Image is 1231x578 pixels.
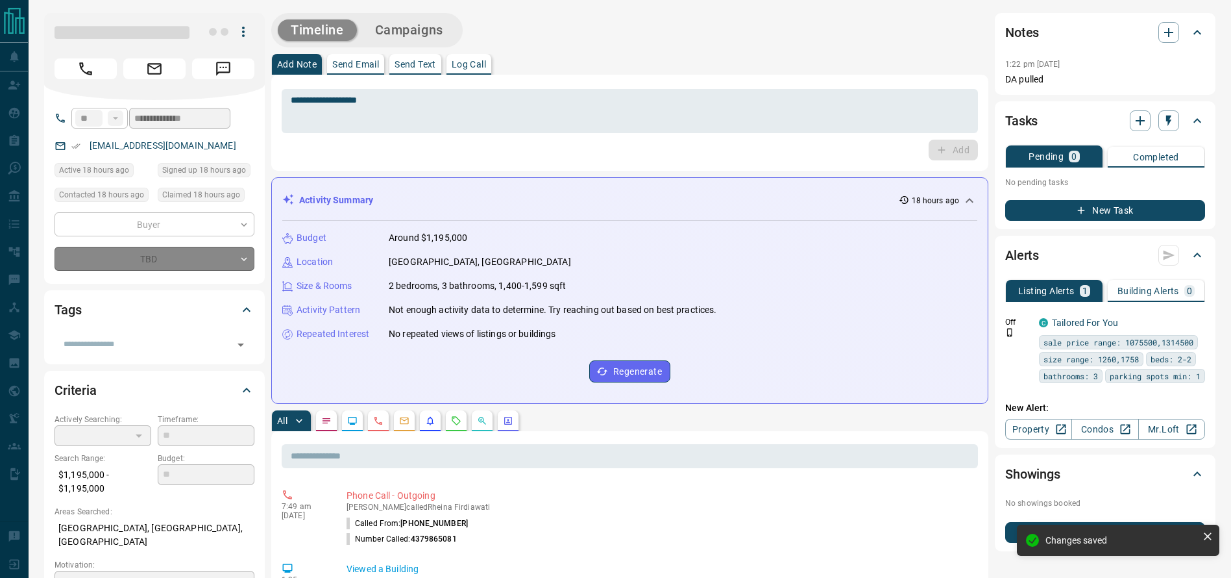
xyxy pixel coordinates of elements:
p: No showings booked [1005,497,1205,509]
button: Open [232,336,250,354]
p: Phone Call - Outgoing [347,489,973,503]
p: [PERSON_NAME] called Rheina Firdiawati [347,503,973,512]
button: Campaigns [362,19,456,41]
span: Contacted 18 hours ago [59,188,144,201]
div: Changes saved [1045,535,1197,546]
span: bathrooms: 3 [1043,370,1098,383]
h2: Notes [1005,22,1039,43]
p: Viewed a Building [347,562,973,576]
span: beds: 2-2 [1151,353,1191,366]
svg: Opportunities [477,416,487,426]
svg: Listing Alerts [425,416,435,426]
svg: Email Verified [71,142,80,151]
p: Repeated Interest [297,327,369,341]
span: 4379865081 [411,534,457,544]
p: 1 [1082,286,1088,295]
div: Alerts [1005,240,1205,271]
div: Mon Sep 15 2025 [158,163,254,181]
div: Tasks [1005,105,1205,136]
button: Regenerate [589,360,670,383]
p: Activity Summary [299,194,373,207]
h2: Showings [1005,464,1060,484]
p: Around $1,195,000 [389,231,467,245]
p: All [277,416,287,425]
p: Not enough activity data to determine. Try reaching out based on best practices. [389,303,717,317]
svg: Agent Actions [503,416,513,426]
p: Search Range: [55,453,151,464]
svg: Calls [373,416,384,426]
p: Location [297,255,333,269]
h2: Criteria [55,380,97,401]
div: Criteria [55,375,254,406]
a: Property [1005,419,1072,440]
a: Tailored For You [1052,318,1118,328]
div: Mon Sep 15 2025 [55,163,151,181]
button: Timeline [278,19,357,41]
p: Send Text [395,60,436,69]
p: Actively Searching: [55,414,151,425]
div: condos.ca [1039,318,1048,327]
div: Mon Sep 15 2025 [158,188,254,206]
span: Claimed 18 hours ago [162,188,240,201]
p: Activity Pattern [297,303,360,317]
p: Number Called: [347,533,457,545]
svg: Lead Browsing Activity [347,416,358,426]
span: size range: 1260,1758 [1043,353,1139,366]
p: [DATE] [282,511,327,520]
p: Log Call [452,60,486,69]
h2: Tasks [1005,110,1038,131]
div: Showings [1005,459,1205,490]
p: Listing Alerts [1018,286,1075,295]
p: Off [1005,316,1031,328]
h2: Alerts [1005,245,1039,266]
div: Tags [55,294,254,325]
p: [GEOGRAPHIC_DATA], [GEOGRAPHIC_DATA] [389,255,571,269]
span: [PHONE_NUMBER] [400,519,468,528]
p: 18 hours ago [912,195,959,207]
div: TBD [55,247,254,271]
span: parking spots min: 1 [1110,370,1201,383]
p: New Alert: [1005,401,1205,415]
svg: Requests [451,416,461,426]
button: New Task [1005,200,1205,221]
p: $1,195,000 - $1,195,000 [55,464,151,499]
span: Call [55,58,117,79]
p: Add Note [277,60,317,69]
p: Timeframe: [158,414,254,425]
p: Completed [1133,153,1179,162]
h2: Tags [55,299,81,320]
div: Notes [1005,17,1205,48]
p: No repeated views of listings or buildings [389,327,556,341]
p: 2 bedrooms, 3 bathrooms, 1,400-1,599 sqft [389,279,566,293]
div: Buyer [55,212,254,236]
p: Send Email [332,60,379,69]
p: 7:49 am [282,502,327,511]
span: Email [123,58,186,79]
p: Budget [297,231,326,245]
span: sale price range: 1075500,1314500 [1043,336,1193,349]
a: Mr.Loft [1138,419,1205,440]
span: Signed up 18 hours ago [162,164,246,177]
p: 0 [1187,286,1192,295]
p: Areas Searched: [55,506,254,518]
p: No pending tasks [1005,173,1205,192]
p: 1:22 pm [DATE] [1005,60,1060,69]
p: [GEOGRAPHIC_DATA], [GEOGRAPHIC_DATA], [GEOGRAPHIC_DATA] [55,518,254,553]
p: Size & Rooms [297,279,352,293]
p: Called From: [347,518,468,529]
p: Pending [1029,152,1064,161]
p: DA pulled [1005,73,1205,86]
a: Condos [1071,419,1138,440]
p: Motivation: [55,559,254,571]
span: Active 18 hours ago [59,164,129,177]
svg: Push Notification Only [1005,328,1014,337]
p: 0 [1071,152,1077,161]
svg: Emails [399,416,409,426]
textarea: To enrich screen reader interactions, please activate Accessibility in Grammarly extension settings [291,95,969,128]
button: New Showing [1005,522,1205,543]
a: [EMAIL_ADDRESS][DOMAIN_NAME] [90,140,236,151]
svg: Notes [321,416,332,426]
p: Building Alerts [1117,286,1179,295]
p: Budget: [158,453,254,464]
span: Message [192,58,254,79]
